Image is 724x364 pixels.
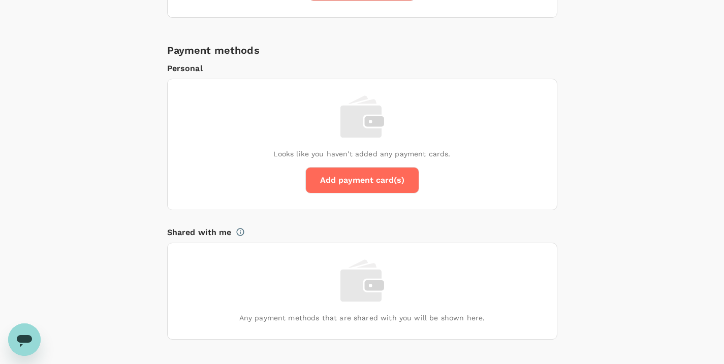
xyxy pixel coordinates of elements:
[340,95,384,138] img: payment
[167,62,557,75] p: Personal
[8,323,41,356] iframe: Button to launch messaging window
[167,226,232,239] p: Shared with me
[239,313,485,323] p: Any payment methods that are shared with you will be shown here.
[340,259,384,302] img: payment
[305,167,419,193] button: Add payment card(s)
[273,149,450,159] p: Looks like you haven't added any payment cards.
[167,42,557,58] h6: Payment methods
